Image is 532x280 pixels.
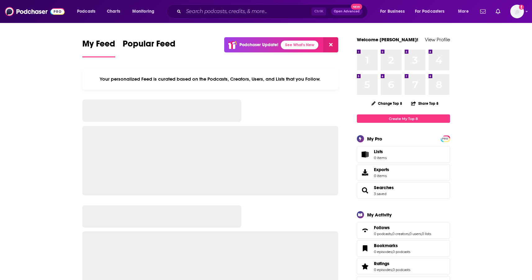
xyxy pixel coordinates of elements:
[359,168,371,177] span: Exports
[421,232,422,236] span: ,
[374,156,387,160] span: 0 items
[311,7,326,16] span: Ctrl K
[374,250,392,254] a: 0 episodes
[5,6,65,17] img: Podchaser - Follow, Share and Rate Podcasts
[374,232,392,236] a: 0 podcasts
[359,150,371,159] span: Lists
[357,222,450,239] span: Follows
[454,7,476,16] button: open menu
[374,268,392,272] a: 0 episodes
[374,225,431,230] a: Follows
[73,7,103,16] button: open menu
[374,149,383,154] span: Lists
[351,4,362,10] span: New
[359,226,371,235] a: Follows
[281,41,318,49] a: See What's New
[374,192,386,196] a: 3 saved
[442,136,449,141] a: PRO
[374,225,390,230] span: Follows
[77,7,95,16] span: Podcasts
[380,7,405,16] span: For Business
[376,7,412,16] button: open menu
[458,7,469,16] span: More
[374,167,389,172] span: Exports
[510,5,524,18] img: User Profile
[415,7,445,16] span: For Podcasters
[357,37,418,42] a: Welcome [PERSON_NAME]!
[374,185,394,190] a: Searches
[493,6,503,17] a: Show notifications dropdown
[82,38,115,53] span: My Feed
[510,5,524,18] span: Logged in as lcohen
[510,5,524,18] button: Show profile menu
[239,42,278,47] p: Podchaser Update!
[334,10,360,13] span: Open Advanced
[367,212,392,218] div: My Activity
[128,7,162,16] button: open menu
[359,262,371,271] a: Ratings
[374,261,389,266] span: Ratings
[374,243,398,248] span: Bookmarks
[411,97,439,109] button: Share Top 8
[411,7,454,16] button: open menu
[103,7,124,16] a: Charts
[359,186,371,195] a: Searches
[123,38,175,53] span: Popular Feed
[368,100,406,107] button: Change Top 8
[478,6,488,17] a: Show notifications dropdown
[359,244,371,253] a: Bookmarks
[374,149,387,154] span: Lists
[367,136,382,142] div: My Pro
[442,136,449,141] span: PRO
[393,268,410,272] a: 0 podcasts
[132,7,154,16] span: Monitoring
[374,261,410,266] a: Ratings
[409,232,421,236] a: 0 users
[184,7,311,16] input: Search podcasts, credits, & more...
[392,268,393,272] span: ,
[519,5,524,10] svg: Add a profile image
[331,8,362,15] button: Open AdvancedNew
[123,38,175,57] a: Popular Feed
[82,38,115,57] a: My Feed
[374,174,389,178] span: 0 items
[357,114,450,123] a: Create My Top 8
[357,240,450,257] span: Bookmarks
[357,182,450,199] span: Searches
[107,7,120,16] span: Charts
[357,146,450,163] a: Lists
[82,69,339,90] div: Your personalized Feed is curated based on the Podcasts, Creators, Users, and Lists that you Follow.
[425,37,450,42] a: View Profile
[172,4,374,19] div: Search podcasts, credits, & more...
[357,164,450,181] a: Exports
[357,258,450,275] span: Ratings
[392,250,393,254] span: ,
[392,232,409,236] a: 0 creators
[393,250,410,254] a: 0 podcasts
[374,243,410,248] a: Bookmarks
[422,232,431,236] a: 0 lists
